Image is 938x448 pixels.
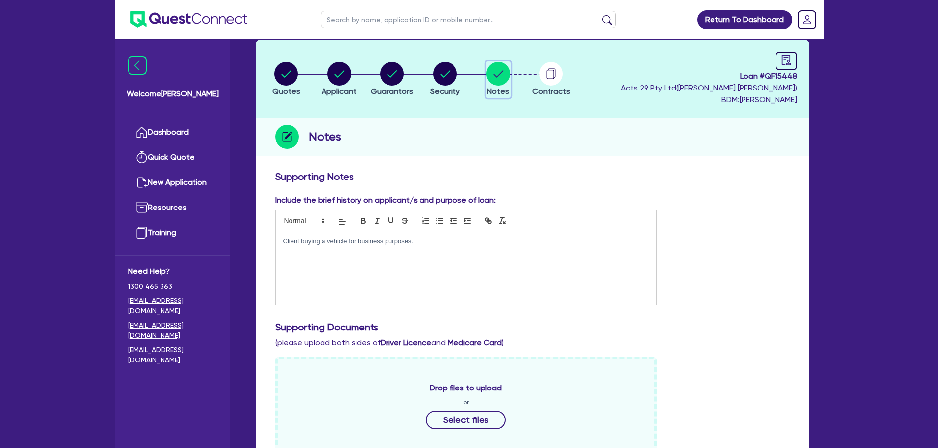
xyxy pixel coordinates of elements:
[321,61,357,98] button: Applicant
[272,61,301,98] button: Quotes
[136,227,148,239] img: training
[448,338,502,347] b: Medicare Card
[621,70,797,82] span: Loan # QF15448
[487,87,509,96] span: Notes
[275,171,789,182] h3: Supporting Notes
[127,88,219,100] span: Welcome [PERSON_NAME]
[486,61,511,98] button: Notes
[128,56,147,75] img: icon-menu-close
[128,120,217,145] a: Dashboard
[621,83,797,92] span: Acts 29 Pty Ltd ( [PERSON_NAME] [PERSON_NAME] )
[697,10,792,29] a: Return To Dashboard
[136,202,148,213] img: resources
[128,195,217,220] a: Resources
[430,87,460,96] span: Security
[532,87,570,96] span: Contracts
[128,281,217,292] span: 1300 465 363
[128,170,217,195] a: New Application
[781,55,792,65] span: audit
[272,87,300,96] span: Quotes
[275,321,789,333] h3: Supporting Documents
[463,398,469,407] span: or
[283,237,649,246] p: Client buying a vehicle for business purposes.
[621,94,797,106] span: BDM: [PERSON_NAME]
[128,345,217,365] a: [EMAIL_ADDRESS][DOMAIN_NAME]
[430,382,502,394] span: Drop files to upload
[128,296,217,316] a: [EMAIL_ADDRESS][DOMAIN_NAME]
[275,194,496,206] label: Include the brief history on applicant/s and purpose of loan:
[309,128,341,146] h2: Notes
[371,87,413,96] span: Guarantors
[370,61,414,98] button: Guarantors
[321,11,616,28] input: Search by name, application ID or mobile number...
[130,11,247,28] img: quest-connect-logo-blue
[430,61,460,98] button: Security
[322,87,356,96] span: Applicant
[128,145,217,170] a: Quick Quote
[128,320,217,341] a: [EMAIL_ADDRESS][DOMAIN_NAME]
[275,338,504,347] span: (please upload both sides of and )
[794,7,820,32] a: Dropdown toggle
[128,266,217,277] span: Need Help?
[136,177,148,188] img: new-application
[426,411,506,429] button: Select files
[381,338,431,347] b: Driver Licence
[128,220,217,245] a: Training
[136,151,148,163] img: quick-quote
[275,125,299,149] img: step-icon
[532,61,571,98] button: Contracts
